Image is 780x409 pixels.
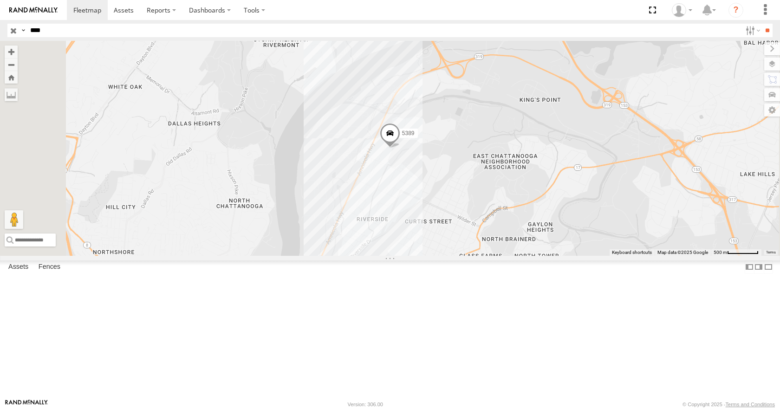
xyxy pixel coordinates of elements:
button: Keyboard shortcuts [612,249,652,256]
button: Zoom Home [5,71,18,84]
label: Assets [4,261,33,274]
div: © Copyright 2025 - [682,402,775,407]
button: Map Scale: 500 m per 64 pixels [711,249,761,256]
label: Search Query [19,24,27,37]
label: Measure [5,88,18,101]
label: Hide Summary Table [764,260,773,274]
label: Dock Summary Table to the Right [754,260,763,274]
span: 5389 [402,130,415,136]
img: rand-logo.svg [9,7,58,13]
a: Visit our Website [5,400,48,409]
i: ? [728,3,743,18]
div: Version: 306.00 [348,402,383,407]
label: Search Filter Options [742,24,762,37]
a: Terms and Conditions [726,402,775,407]
span: Map data ©2025 Google [657,250,708,255]
label: Dock Summary Table to the Left [745,260,754,274]
label: Map Settings [764,104,780,117]
button: Drag Pegman onto the map to open Street View [5,210,23,229]
span: 500 m [714,250,727,255]
a: Terms [766,250,776,254]
div: Jeff Vanhorn [669,3,695,17]
button: Zoom out [5,58,18,71]
button: Zoom in [5,45,18,58]
label: Fences [34,261,65,274]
